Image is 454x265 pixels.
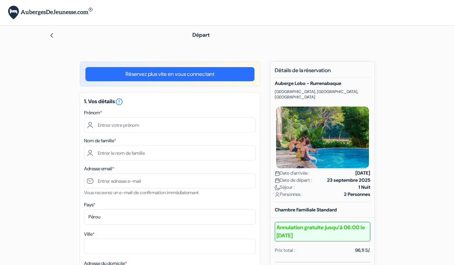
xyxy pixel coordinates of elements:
[84,137,116,144] label: Nom de famille
[275,177,312,184] span: Date de départ :
[275,89,370,100] p: [GEOGRAPHIC_DATA], [GEOGRAPHIC_DATA], [GEOGRAPHIC_DATA]
[84,98,256,106] h5: 1. Vos détails
[275,192,280,197] img: user_icon.svg
[84,189,199,196] small: Vous recevrez un e-mail de confirmation immédiatement
[358,184,370,191] strong: 1 Nuit
[275,247,295,254] div: Prix total :
[355,170,370,177] strong: [DATE]
[85,67,255,81] a: Réservez plus vite en vous connectant
[275,207,337,213] b: Chambre Familiale Standard
[275,171,280,176] img: calendar.svg
[115,98,123,105] a: error_outline
[84,201,95,208] label: Pays
[327,177,370,184] strong: 23 septembre 2025
[275,185,280,190] img: moon.svg
[275,81,370,86] h5: Auberge Lobo - Rurrenabaque
[8,6,92,20] img: AubergesDeJeunesse.com
[115,98,123,106] i: error_outline
[344,191,370,198] strong: 2 Personnes
[275,222,370,241] b: Annulation gratuite jusqu’à 06:00 le [DATE]
[84,231,95,238] label: Ville
[275,178,280,183] img: calendar.svg
[84,165,114,172] label: Adresse email
[275,184,295,191] span: Séjour :
[84,109,102,116] label: Prénom
[275,170,310,177] span: Date d'arrivée :
[84,173,256,188] input: Entrer adresse e-mail
[275,67,370,78] h5: Détails de la réservation
[192,31,210,38] span: Départ
[49,33,54,38] img: left_arrow.svg
[84,117,256,132] input: Entrez votre prénom
[355,247,370,254] div: 96,11 S/.
[275,191,302,198] span: Personnes :
[84,145,256,160] input: Entrer le nom de famille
